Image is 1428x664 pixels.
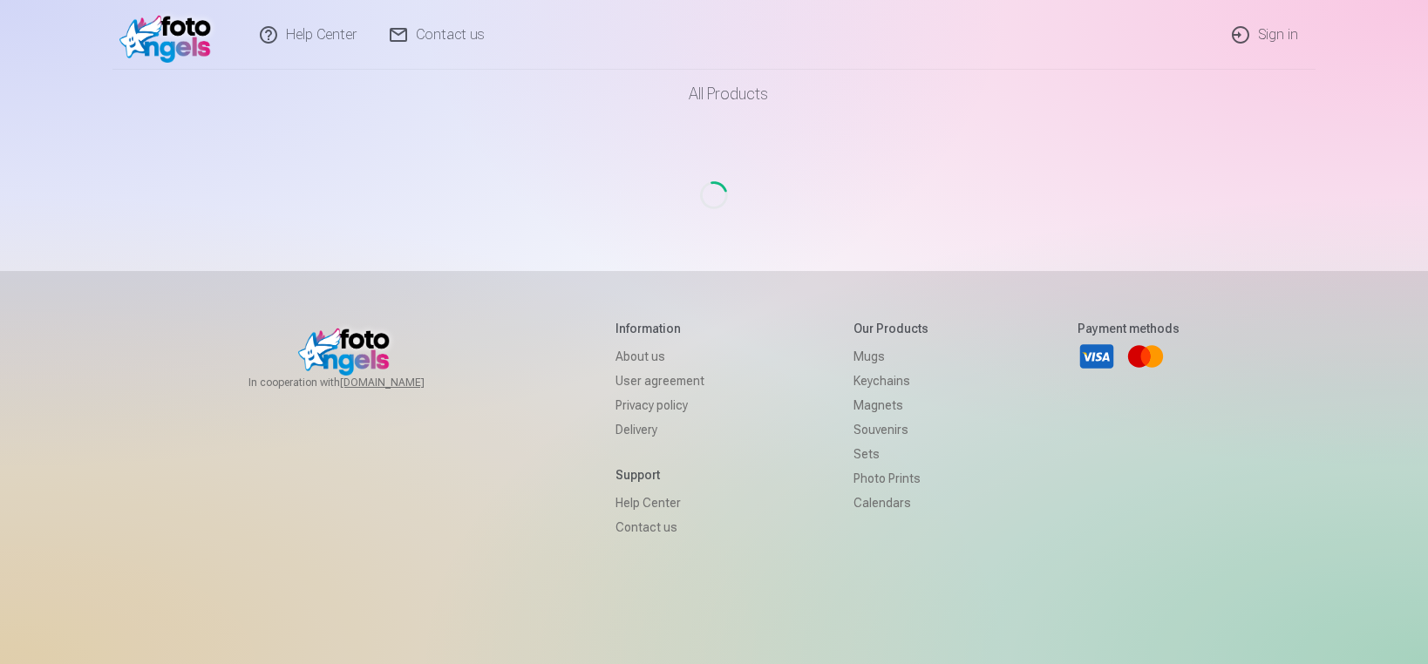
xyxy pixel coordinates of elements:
h5: Our products [853,320,928,337]
a: User agreement [615,369,704,393]
img: /v1 [119,7,220,63]
h5: Support [615,466,704,484]
span: In cooperation with [248,376,466,390]
a: Help Center [615,491,704,515]
a: Photo prints [853,466,928,491]
a: All products [640,70,789,119]
a: Calendars [853,491,928,515]
h5: Information [615,320,704,337]
a: Privacy policy [615,393,704,417]
a: Visa [1078,337,1116,376]
a: Sets [853,442,928,466]
h5: Payment methods [1078,320,1180,337]
a: Souvenirs [853,417,928,442]
a: Magnets [853,393,928,417]
a: Mugs [853,344,928,369]
a: Contact us [615,515,704,539]
a: Mastercard [1126,337,1165,376]
a: About us [615,344,704,369]
a: [DOMAIN_NAME] [340,376,466,390]
a: Keychains [853,369,928,393]
a: Delivery [615,417,704,442]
